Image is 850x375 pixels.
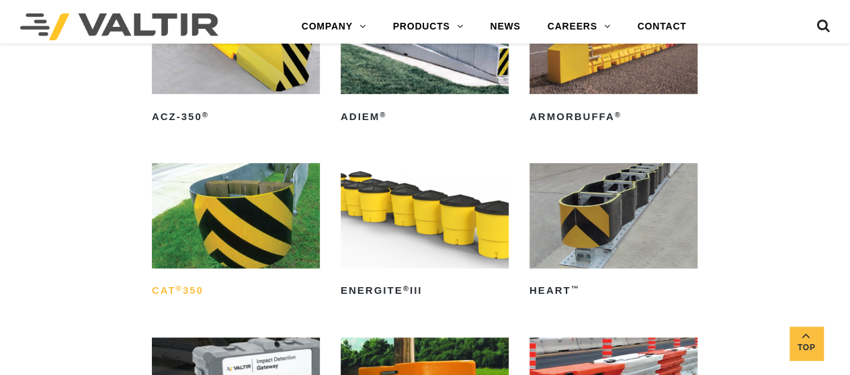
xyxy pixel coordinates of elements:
h2: HEART [529,280,697,302]
h2: ACZ-350 [152,106,320,127]
h2: CAT 350 [152,280,320,302]
sup: ® [614,111,621,119]
a: HEART™ [529,163,697,301]
a: NEWS [476,13,534,40]
img: Valtir [20,13,218,40]
a: CONTACT [624,13,699,40]
h2: ADIEM [341,106,509,127]
sup: ® [202,111,209,119]
h2: ArmorBuffa [529,106,697,127]
a: CAREERS [534,13,624,40]
sup: ® [380,111,386,119]
a: Top [790,327,823,360]
a: ENERGITE®III [341,163,509,301]
sup: ® [403,284,410,292]
a: CAT®350 [152,163,320,301]
sup: ™ [571,284,580,292]
sup: ® [176,284,183,292]
h2: ENERGITE III [341,280,509,302]
a: COMPANY [288,13,380,40]
a: PRODUCTS [380,13,477,40]
span: Top [790,340,823,356]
